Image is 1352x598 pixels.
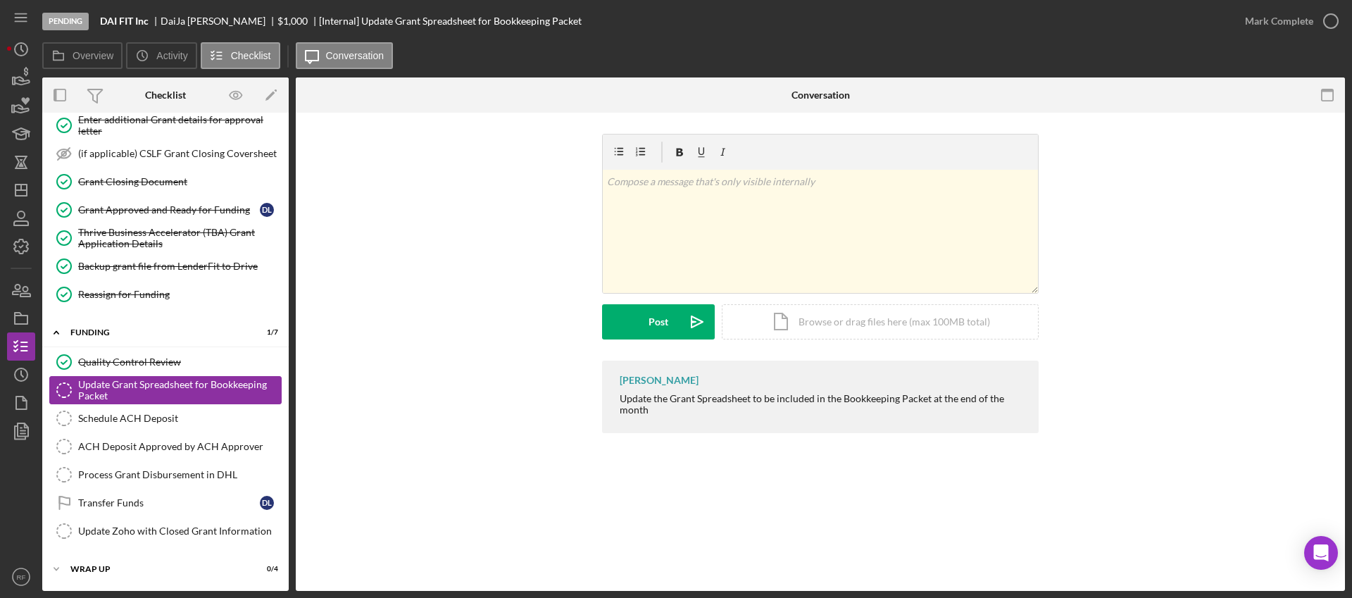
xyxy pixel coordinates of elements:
div: WRAP UP [70,565,243,573]
div: Update Grant Spreadsheet for Bookkeeping Packet [78,379,281,401]
text: RF [17,573,26,581]
div: Grant Approved and Ready for Funding [78,204,260,216]
div: [PERSON_NAME] [620,375,699,386]
div: ACH Deposit Approved by ACH Approver [78,441,281,452]
div: Process Grant Disbursement in DHL [78,469,281,480]
div: 1 / 7 [253,328,278,337]
div: D L [260,203,274,217]
div: [Internal] Update Grant Spreadsheet for Bookkeeping Packet [319,15,582,27]
a: Process Grant Disbursement in DHL [49,461,282,489]
div: Pending [42,13,89,30]
a: Backup grant file from LenderFit to Drive [49,252,282,280]
button: RF [7,563,35,591]
a: Grant Approved and Ready for FundingDL [49,196,282,224]
a: Thrive Business Accelerator (TBA) Grant Application Details [49,224,282,252]
label: Checklist [231,50,271,61]
div: $1,000 [277,15,308,27]
label: Activity [156,50,187,61]
div: Open Intercom Messenger [1304,536,1338,570]
b: DAI FIT Inc [100,15,149,27]
button: Activity [126,42,196,69]
div: 0 / 4 [253,565,278,573]
a: Reassign for Funding [49,280,282,309]
a: Update Grant Spreadsheet for Bookkeeping Packet [49,376,282,404]
div: (if applicable) CSLF Grant Closing Coversheet [78,148,281,159]
div: Checklist [145,89,186,101]
div: Post [649,304,668,340]
div: Quality Control Review [78,356,281,368]
div: Thrive Business Accelerator (TBA) Grant Application Details [78,227,281,249]
a: Grant Closing Document [49,168,282,196]
a: Enter additional Grant details for approval letter [49,111,282,139]
a: Update Zoho with Closed Grant Information [49,517,282,545]
label: Conversation [326,50,384,61]
div: Update Zoho with Closed Grant Information [78,525,281,537]
a: Quality Control Review [49,348,282,376]
a: (if applicable) CSLF Grant Closing Coversheet [49,139,282,168]
a: Transfer FundsDL [49,489,282,517]
button: Mark Complete [1231,7,1345,35]
div: Enter additional Grant details for approval letter [78,114,281,137]
div: Reassign for Funding [78,289,281,300]
button: Post [602,304,715,340]
button: Overview [42,42,123,69]
div: Funding [70,328,243,337]
button: Conversation [296,42,394,69]
div: Transfer Funds [78,497,260,509]
a: ACH Deposit Approved by ACH Approver [49,432,282,461]
label: Overview [73,50,113,61]
div: Backup grant file from LenderFit to Drive [78,261,281,272]
div: DaiJa [PERSON_NAME] [161,15,277,27]
div: Mark Complete [1245,7,1313,35]
button: Checklist [201,42,280,69]
div: Conversation [791,89,850,101]
div: Schedule ACH Deposit [78,413,281,424]
div: Update the Grant Spreadsheet to be included in the Bookkeeping Packet at the end of the month [620,393,1025,416]
a: Schedule ACH Deposit [49,404,282,432]
div: D L [260,496,274,510]
div: Grant Closing Document [78,176,281,187]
